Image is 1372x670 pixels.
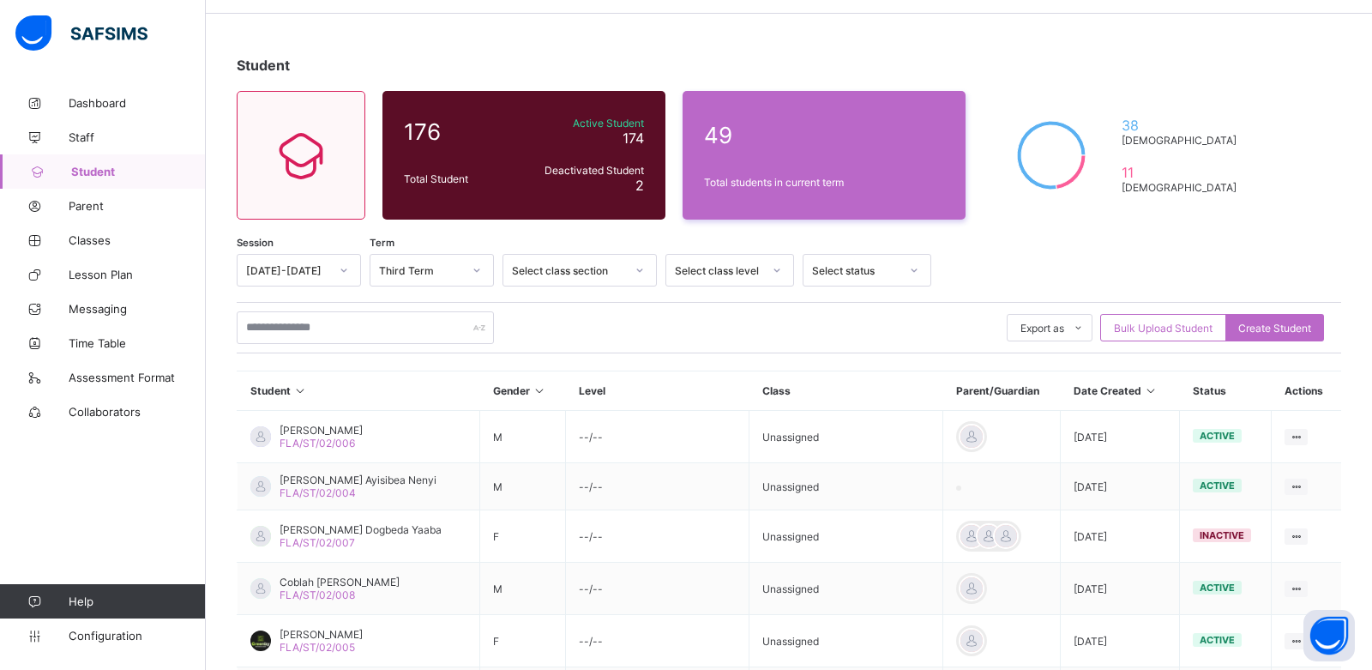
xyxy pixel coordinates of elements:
[379,264,462,277] div: Third Term
[280,424,363,437] span: [PERSON_NAME]
[280,536,355,549] span: FLA/ST/02/007
[566,510,749,563] td: --/--
[1180,371,1272,411] th: Status
[522,164,644,177] span: Deactivated Student
[1122,134,1244,147] span: [DEMOGRAPHIC_DATA]
[370,237,394,249] span: Term
[1200,582,1235,594] span: active
[675,264,762,277] div: Select class level
[1200,430,1235,442] span: active
[749,463,943,510] td: Unassigned
[1061,563,1180,615] td: [DATE]
[1061,615,1180,667] td: [DATE]
[1122,181,1244,194] span: [DEMOGRAPHIC_DATA]
[280,628,363,641] span: [PERSON_NAME]
[280,641,355,654] span: FLA/ST/02/005
[69,233,206,247] span: Classes
[246,264,329,277] div: [DATE]-[DATE]
[280,437,355,450] span: FLA/ST/02/006
[943,371,1061,411] th: Parent/Guardian
[480,563,566,615] td: M
[1238,322,1311,335] span: Create Student
[566,463,749,510] td: --/--
[1114,322,1213,335] span: Bulk Upload Student
[280,589,355,601] span: FLA/ST/02/008
[749,371,943,411] th: Class
[69,302,206,316] span: Messaging
[69,629,205,643] span: Configuration
[1200,480,1235,492] span: active
[69,595,205,608] span: Help
[237,237,274,249] span: Session
[566,615,749,667] td: --/--
[280,576,400,589] span: Coblah [PERSON_NAME]
[480,463,566,510] td: M
[812,264,900,277] div: Select status
[404,118,514,145] span: 176
[280,474,436,486] span: [PERSON_NAME] Ayisibea Nenyi
[635,177,644,194] span: 2
[1061,371,1180,411] th: Date Created
[238,371,480,411] th: Student
[69,130,206,144] span: Staff
[1200,529,1244,541] span: inactive
[1122,164,1244,181] span: 11
[512,264,625,277] div: Select class section
[480,615,566,667] td: F
[480,371,566,411] th: Gender
[293,384,308,397] i: Sort in Ascending Order
[623,130,644,147] span: 174
[1061,411,1180,463] td: [DATE]
[69,371,206,384] span: Assessment Format
[749,510,943,563] td: Unassigned
[15,15,147,51] img: safsims
[69,268,206,281] span: Lesson Plan
[71,165,206,178] span: Student
[566,411,749,463] td: --/--
[522,117,644,130] span: Active Student
[1020,322,1064,335] span: Export as
[566,371,749,411] th: Level
[1303,610,1355,661] button: Open asap
[1061,510,1180,563] td: [DATE]
[749,615,943,667] td: Unassigned
[69,199,206,213] span: Parent
[566,563,749,615] td: --/--
[280,486,356,499] span: FLA/ST/02/004
[1144,384,1158,397] i: Sort in Ascending Order
[400,168,518,190] div: Total Student
[69,336,206,350] span: Time Table
[749,563,943,615] td: Unassigned
[704,122,944,148] span: 49
[280,523,442,536] span: [PERSON_NAME] Dogbeda Yaaba
[1200,634,1235,646] span: active
[1061,463,1180,510] td: [DATE]
[704,176,944,189] span: Total students in current term
[533,384,547,397] i: Sort in Ascending Order
[480,411,566,463] td: M
[480,510,566,563] td: F
[237,57,290,74] span: Student
[1272,371,1341,411] th: Actions
[749,411,943,463] td: Unassigned
[69,405,206,419] span: Collaborators
[1122,117,1244,134] span: 38
[69,96,206,110] span: Dashboard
